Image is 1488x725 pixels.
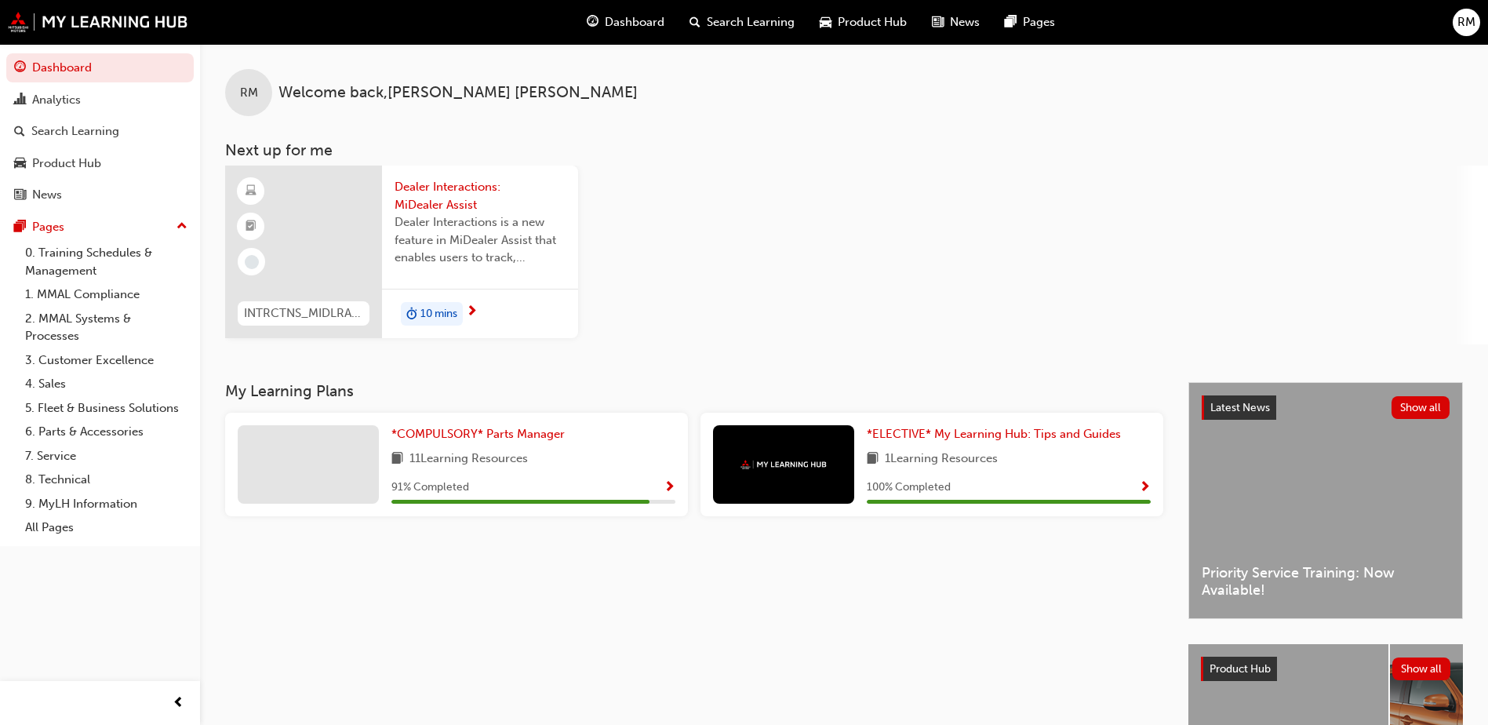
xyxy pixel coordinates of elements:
span: Dealer Interactions is a new feature in MiDealer Assist that enables users to track, manage, and ... [395,213,566,267]
span: *COMPULSORY* Parts Manager [391,427,565,441]
span: chart-icon [14,93,26,107]
span: Welcome back , [PERSON_NAME] [PERSON_NAME] [278,84,638,102]
span: prev-icon [173,694,184,713]
span: book-icon [867,450,879,469]
button: Pages [6,213,194,242]
span: pages-icon [14,220,26,235]
h3: My Learning Plans [225,382,1163,400]
span: *ELECTIVE* My Learning Hub: Tips and Guides [867,427,1121,441]
span: car-icon [820,13,831,32]
button: Show Progress [1139,478,1151,497]
div: Analytics [32,91,81,109]
span: RM [240,84,258,102]
a: pages-iconPages [992,6,1068,38]
button: Show all [1392,658,1451,680]
span: Priority Service Training: Now Available! [1202,564,1450,599]
span: search-icon [689,13,700,32]
span: next-icon [466,305,478,319]
span: guage-icon [587,13,598,32]
a: 5. Fleet & Business Solutions [19,396,194,421]
span: booktick-icon [246,217,256,237]
button: RM [1453,9,1480,36]
a: INTRCTNS_MIDLRASSTDealer Interactions: MiDealer AssistDealer Interactions is a new feature in MiD... [225,166,578,338]
span: Product Hub [838,13,907,31]
span: learningRecordVerb_NONE-icon [245,255,259,269]
span: up-icon [176,217,187,237]
span: guage-icon [14,61,26,75]
a: search-iconSearch Learning [677,6,807,38]
span: Show Progress [664,481,675,495]
h3: Next up for me [200,141,1488,159]
span: search-icon [14,125,25,139]
span: duration-icon [406,304,417,324]
span: 11 Learning Resources [409,450,528,469]
a: car-iconProduct Hub [807,6,919,38]
a: Latest NewsShow all [1202,395,1450,421]
button: Show all [1392,396,1450,419]
img: mmal [8,12,188,32]
span: Product Hub [1210,662,1271,676]
a: *COMPULSORY* Parts Manager [391,425,571,443]
span: 1 Learning Resources [885,450,998,469]
span: pages-icon [1005,13,1017,32]
a: All Pages [19,516,194,540]
span: INTRCTNS_MIDLRASST [244,304,363,322]
div: Search Learning [31,122,119,140]
span: Dealer Interactions: MiDealer Assist [395,178,566,213]
span: 10 mins [420,305,457,323]
a: guage-iconDashboard [574,6,677,38]
span: Pages [1023,13,1055,31]
a: 7. Service [19,444,194,468]
a: Product Hub [6,149,194,178]
a: 9. MyLH Information [19,492,194,516]
span: Show Progress [1139,481,1151,495]
button: Show Progress [664,478,675,497]
a: 1. MMAL Compliance [19,282,194,307]
a: 0. Training Schedules & Management [19,241,194,282]
span: Dashboard [605,13,664,31]
a: news-iconNews [919,6,992,38]
span: News [950,13,980,31]
span: news-icon [932,13,944,32]
a: 6. Parts & Accessories [19,420,194,444]
span: Search Learning [707,13,795,31]
span: Latest News [1210,401,1270,414]
div: Pages [32,218,64,236]
span: 91 % Completed [391,479,469,497]
a: Dashboard [6,53,194,82]
a: News [6,180,194,209]
span: RM [1457,13,1475,31]
div: News [32,186,62,204]
button: DashboardAnalyticsSearch LearningProduct HubNews [6,50,194,213]
span: book-icon [391,450,403,469]
span: news-icon [14,188,26,202]
a: 2. MMAL Systems & Processes [19,307,194,348]
img: mmal [740,460,827,470]
a: Analytics [6,86,194,115]
span: learningResourceType_ELEARNING-icon [246,181,256,202]
div: Product Hub [32,155,101,173]
a: Product HubShow all [1201,657,1450,682]
a: 8. Technical [19,468,194,492]
a: Latest NewsShow allPriority Service Training: Now Available! [1188,382,1463,619]
a: 3. Customer Excellence [19,348,194,373]
span: 100 % Completed [867,479,951,497]
a: 4. Sales [19,372,194,396]
a: *ELECTIVE* My Learning Hub: Tips and Guides [867,425,1127,443]
a: Search Learning [6,117,194,146]
span: car-icon [14,157,26,171]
